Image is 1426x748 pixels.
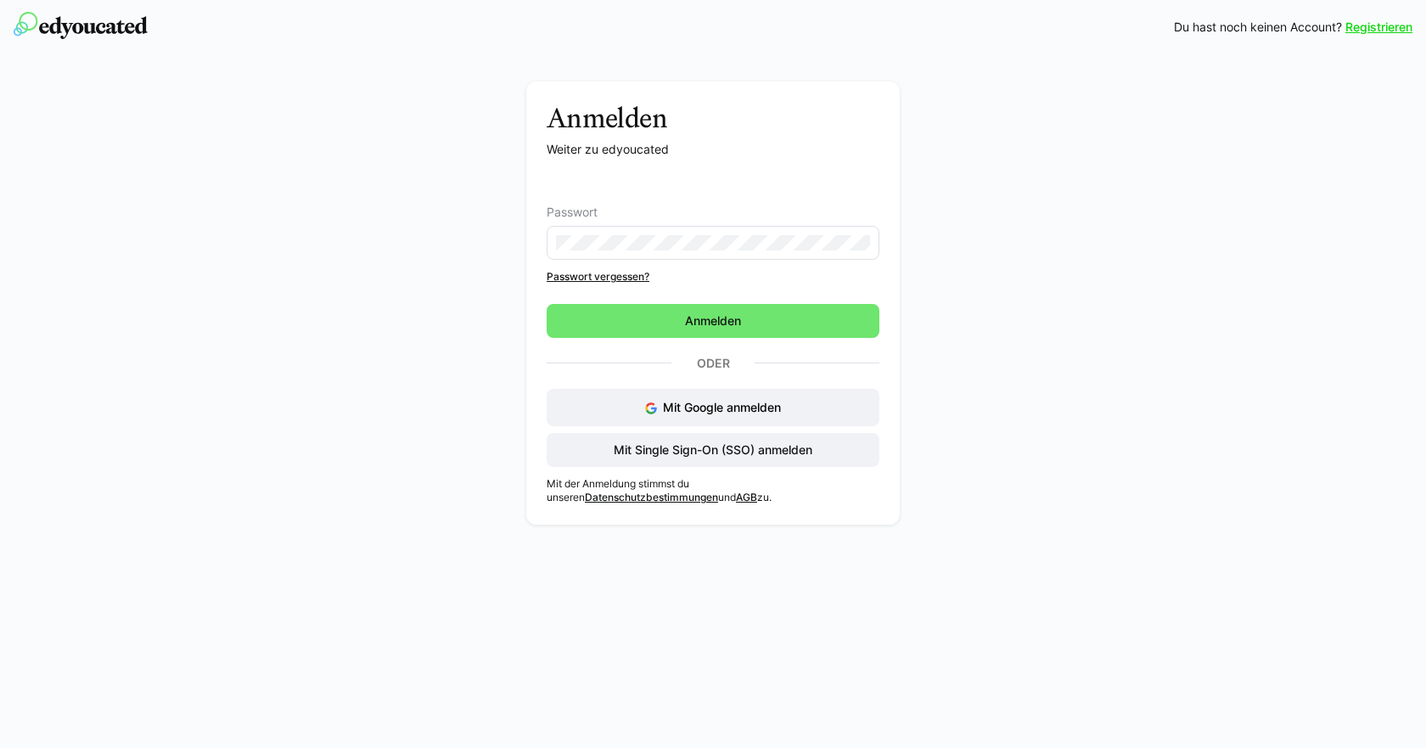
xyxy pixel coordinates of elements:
a: Passwort vergessen? [547,270,879,284]
span: Passwort [547,205,598,219]
p: Weiter zu edyoucated [547,141,879,158]
a: Datenschutzbestimmungen [585,491,718,503]
p: Oder [671,352,755,375]
img: edyoucated [14,12,148,39]
p: Mit der Anmeldung stimmst du unseren und zu. [547,477,879,504]
button: Anmelden [547,304,879,338]
button: Mit Google anmelden [547,389,879,426]
a: AGB [736,491,757,503]
span: Mit Single Sign-On (SSO) anmelden [611,441,815,458]
a: Registrieren [1345,19,1412,36]
span: Mit Google anmelden [663,400,781,414]
button: Mit Single Sign-On (SSO) anmelden [547,433,879,467]
span: Du hast noch keinen Account? [1174,19,1342,36]
span: Anmelden [682,312,744,329]
h3: Anmelden [547,102,879,134]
